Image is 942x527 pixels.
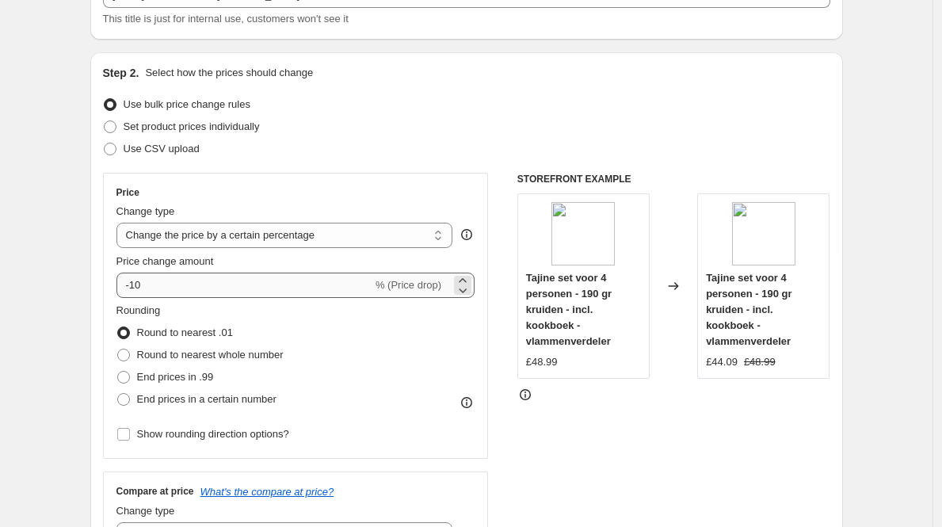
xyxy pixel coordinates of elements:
div: help [459,227,475,242]
span: Tajine set voor 4 personen - 190 gr kruiden - incl. kookboek - vlammenverdeler [706,272,791,347]
img: 1200x873_e5ea8c56-8b2b-4c42-8ae1-7cd621429a7e_80x.jpg [732,202,795,265]
span: Price change amount [116,255,214,267]
span: Round to nearest whole number [137,349,284,361]
h3: Price [116,186,139,199]
input: -15 [116,273,372,298]
span: Change type [116,205,175,217]
span: Change type [116,505,175,517]
span: Set product prices individually [124,120,260,132]
span: % (Price drop) [376,279,441,291]
span: This title is just for internal use, customers won't see it [103,13,349,25]
div: £44.09 [706,354,738,370]
span: Use bulk price change rules [124,98,250,110]
span: Show rounding direction options? [137,428,289,440]
h6: STOREFRONT EXAMPLE [517,173,830,185]
span: Round to nearest .01 [137,327,233,338]
span: Rounding [116,304,161,316]
span: Use CSV upload [124,143,200,155]
span: End prices in .99 [137,371,214,383]
strike: £48.99 [744,354,776,370]
img: 1200x873_e5ea8c56-8b2b-4c42-8ae1-7cd621429a7e_80x.jpg [551,202,615,265]
p: Select how the prices should change [145,65,313,81]
h2: Step 2. [103,65,139,81]
div: £48.99 [526,354,558,370]
span: Tajine set voor 4 personen - 190 gr kruiden - incl. kookboek - vlammenverdeler [526,272,612,347]
span: End prices in a certain number [137,393,276,405]
button: What's the compare at price? [200,486,334,498]
h3: Compare at price [116,485,194,498]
